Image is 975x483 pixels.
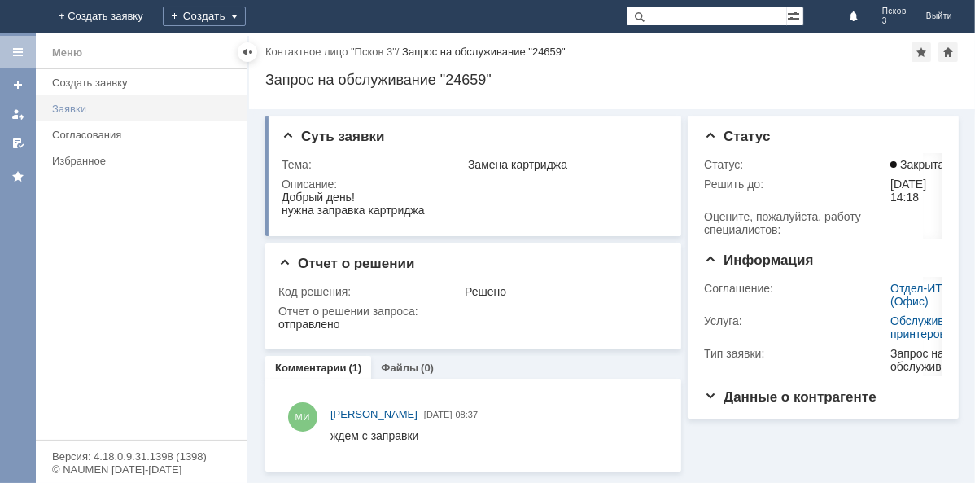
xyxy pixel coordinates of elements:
div: Согласования [52,129,238,141]
div: Скрыть меню [238,42,257,62]
span: [DATE] [424,410,453,419]
span: Информация [704,252,813,268]
div: / [265,46,402,58]
div: Описание: [282,178,664,191]
a: Мои согласования [5,130,31,156]
span: [DATE] 14:18 [890,178,926,204]
div: Запрос на обслуживание [890,347,969,373]
span: Отчет о решении [278,256,414,271]
a: Мои заявки [5,101,31,127]
a: Контактное лицо "Псков 3" [265,46,396,58]
div: Запрос на обслуживание "24659" [402,46,566,58]
div: Версия: 4.18.0.9.31.1398 (1398) [52,451,231,462]
div: Статус: [704,158,887,171]
div: Заявки [52,103,238,115]
div: (1) [349,362,362,374]
span: Статус [704,129,770,144]
a: Обслуживание принтеров [890,314,969,340]
div: Услуга: [704,314,887,327]
div: Создать заявку [52,77,238,89]
span: Данные о контрагенте [704,389,877,405]
div: Избранное [52,155,220,167]
div: © NAUMEN [DATE]-[DATE] [52,464,231,475]
a: Отдел-ИТ (Офис) [890,282,942,308]
span: Псков [882,7,907,16]
div: Меню [52,43,82,63]
a: Файлы [381,362,418,374]
div: Код решения: [278,285,461,298]
span: 3 [882,16,907,26]
a: Создать заявку [5,72,31,98]
div: Запрос на обслуживание "24659" [265,72,959,88]
span: 08:37 [456,410,479,419]
div: Тема: [282,158,465,171]
a: Заявки [46,96,244,121]
div: Решено [465,285,661,298]
div: Решить до: [704,178,887,191]
a: Комментарии [275,362,347,374]
span: Закрыта [890,158,944,171]
a: Создать заявку [46,70,244,95]
div: Добавить в избранное [912,42,931,62]
div: Соглашение: [704,282,887,295]
div: Замена картриджа [468,158,661,171]
div: Создать [163,7,246,26]
span: Расширенный поиск [787,7,803,23]
a: [PERSON_NAME] [330,406,418,423]
div: (0) [421,362,434,374]
div: Oцените, пожалуйста, работу специалистов: [704,210,887,236]
span: Суть заявки [282,129,384,144]
div: Отчет о решении запроса: [278,305,664,318]
span: [PERSON_NAME] [330,408,418,420]
div: Тип заявки: [704,347,887,360]
div: Сделать домашней страницей [938,42,958,62]
a: Согласования [46,122,244,147]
